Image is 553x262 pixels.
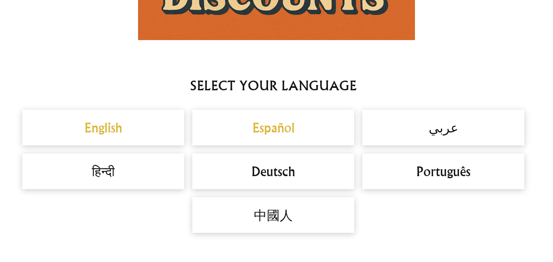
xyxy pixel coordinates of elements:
[30,162,176,181] h2: हिन्दी
[200,118,346,137] a: Español
[370,162,516,181] h2: Português
[370,118,516,137] h2: عربي
[200,205,346,225] h2: 中國人
[30,118,176,137] a: English
[200,162,346,181] h2: Deutsch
